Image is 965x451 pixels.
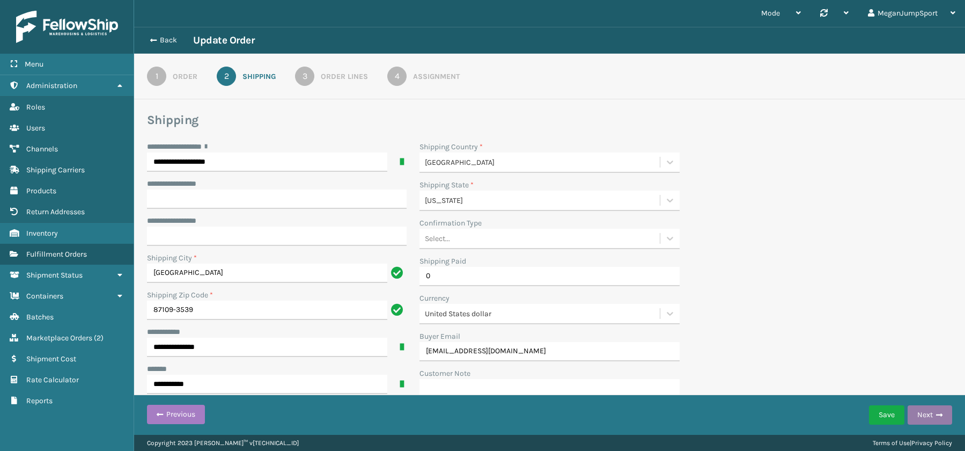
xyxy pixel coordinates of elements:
div: 3 [295,67,314,86]
label: Customer Note [419,368,470,379]
div: [US_STATE] [425,195,660,206]
div: 2 [217,67,236,86]
span: Channels [26,144,58,154]
span: Roles [26,103,45,112]
label: Shipping City [147,252,197,264]
span: Shipment Cost [26,354,76,363]
label: Buyer Email [419,331,460,342]
h3: Shipping [147,112,952,128]
a: Terms of Use [873,439,910,447]
button: Next [908,405,952,425]
div: United States dollar [425,308,660,319]
div: Order [173,71,197,82]
label: Shipping Zip Code [147,289,213,301]
span: Users [26,123,45,133]
div: | [873,435,952,451]
span: Shipment Status [26,271,83,280]
span: Fulfillment Orders [26,250,87,259]
label: Shipping Country [419,141,483,152]
span: Rate Calculator [26,375,79,384]
span: Marketplace Orders [26,333,92,343]
div: 1 [147,67,166,86]
button: Back [144,35,193,45]
div: Select... [425,233,450,244]
div: Shipping [242,71,276,82]
span: Menu [25,60,43,69]
span: ( 2 ) [94,333,104,343]
span: Inventory [26,229,58,238]
button: Previous [147,405,205,424]
span: Containers [26,292,63,301]
span: Products [26,186,56,195]
a: Privacy Policy [911,439,952,447]
span: Return Addresses [26,207,85,216]
p: Copyright 2023 [PERSON_NAME]™ v [TECHNICAL_ID] [147,435,299,451]
label: Confirmation Type [419,217,482,229]
img: logo [16,11,118,43]
label: Currency [419,293,450,304]
label: Shipping Paid [419,256,466,267]
span: Reports [26,396,53,405]
label: Shipping State [419,179,474,191]
div: [GEOGRAPHIC_DATA] [425,157,660,168]
span: Batches [26,312,54,322]
div: 4 [387,67,407,86]
span: Mode [761,9,780,18]
span: Shipping Carriers [26,165,85,174]
h3: Update Order [193,34,254,47]
span: Administration [26,81,77,90]
div: Order Lines [321,71,368,82]
button: Save [869,405,904,425]
div: Assignment [413,71,460,82]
